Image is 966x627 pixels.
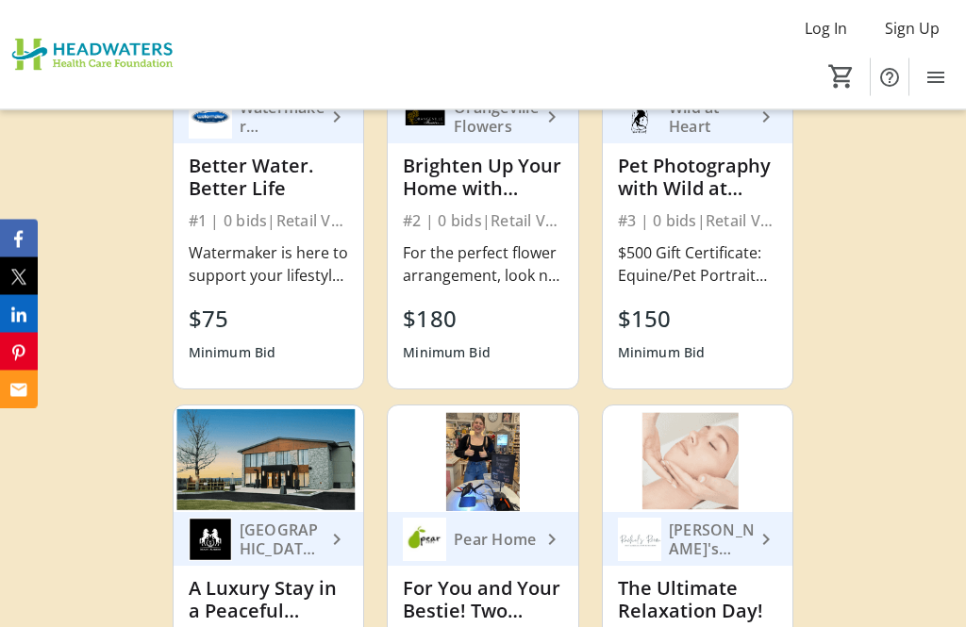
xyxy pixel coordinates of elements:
mat-icon: keyboard_arrow_right [325,107,348,129]
img: A Luxury Stay in a Peaceful Setting [174,406,364,513]
img: The Ultimate Relaxation Day! [603,406,793,513]
div: Minimum Bid [618,337,706,371]
div: #1 | 0 bids | Retail Value $240 [189,208,349,235]
img: Headwaters Health Care Foundation's Logo [11,8,179,102]
span: Log In [805,17,847,40]
div: #2 | 0 bids | Retail Value $720 [403,208,563,235]
button: Menu [917,58,955,96]
button: Cart [824,59,858,93]
div: For the perfect flower arrangement, look no further than Orangeville Flowers! Our expert florists... [403,242,563,288]
div: Pet Photography with Wild at Heart, Your Equine Image Visualist [618,156,778,201]
img: Rachel's Room Day Spa [618,519,661,562]
div: $500 Gift Certificate: Equine/Pet Portrait Session Together we’ll engage in some creative shenani... [618,242,778,288]
a: Watermaker OrangevilleWatermaker [GEOGRAPHIC_DATA] [174,91,364,144]
div: $180 [403,303,491,337]
button: Log In [790,13,862,43]
div: $150 [618,303,706,337]
a: Pear HomePear Home [388,513,578,567]
span: Sign Up [885,17,940,40]
img: For You and Your Bestie! Two Sterling Silver Permanent Bracelets [388,406,578,513]
a: Orangeville FlowersOrangeville Flowers [388,91,578,144]
a: Wild at HeartWild at Heart [603,91,793,144]
div: Watermaker [GEOGRAPHIC_DATA] [232,99,326,137]
img: Mount Alverno Luxury Resorts [189,519,232,562]
div: Minimum Bid [189,337,276,371]
div: A Luxury Stay in a Peaceful Setting [189,578,349,623]
div: Minimum Bid [403,337,491,371]
div: The Ultimate Relaxation Day! [618,578,778,623]
button: Sign Up [870,13,955,43]
a: Mount Alverno Luxury Resorts[GEOGRAPHIC_DATA] Luxury Resorts [174,513,364,567]
mat-icon: keyboard_arrow_right [541,107,563,129]
div: #3 | 0 bids | Retail Value $500 [618,208,778,235]
div: For You and Your Bestie! Two Sterling Silver Permanent Bracelets [403,578,563,623]
div: Pear Home [446,531,541,550]
div: Better Water. Better Life [189,156,349,201]
div: Brighten Up Your Home with Flowers! [403,156,563,201]
div: Orangeville Flowers [446,99,541,137]
div: Watermaker is here to support your lifestyle, home or business environment with [MEDICAL_DATA] tr... [189,242,349,288]
img: Orangeville Flowers [403,96,446,140]
a: Rachel's Room Day Spa[PERSON_NAME]'s Room Day Spa [603,513,793,567]
mat-icon: keyboard_arrow_right [755,529,777,552]
img: Pear Home [403,519,446,562]
button: Help [871,58,908,96]
img: Watermaker Orangeville [189,96,232,140]
div: [GEOGRAPHIC_DATA] Luxury Resorts [232,521,326,559]
div: Wild at Heart [661,99,756,137]
img: Wild at Heart [618,96,661,140]
mat-icon: keyboard_arrow_right [325,529,348,552]
div: [PERSON_NAME]'s Room Day Spa [661,521,756,559]
mat-icon: keyboard_arrow_right [755,107,777,129]
mat-icon: keyboard_arrow_right [541,529,563,552]
div: $75 [189,303,276,337]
